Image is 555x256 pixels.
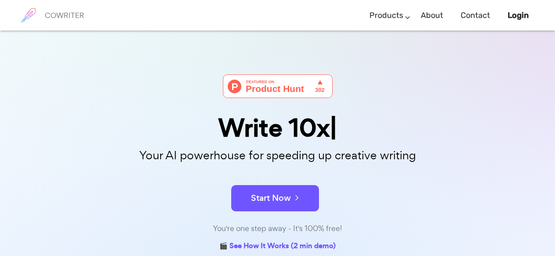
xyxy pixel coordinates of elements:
a: Products [369,3,403,28]
img: brand logo [18,4,39,26]
b: Login [508,11,529,20]
a: About [421,3,443,28]
h6: COWRITER [45,11,84,19]
div: You're one step away - It's 100% free! [58,222,497,235]
a: 🎬 See How It Works (2 min demo) [219,240,336,253]
button: Start Now [231,185,319,211]
a: Login [508,3,529,28]
img: Cowriter - Your AI buddy for speeding up creative writing | Product Hunt [223,74,333,98]
div: Write 10x [58,116,497,140]
a: Contact [461,3,490,28]
p: Your AI powerhouse for speeding up creative writing [58,146,497,165]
